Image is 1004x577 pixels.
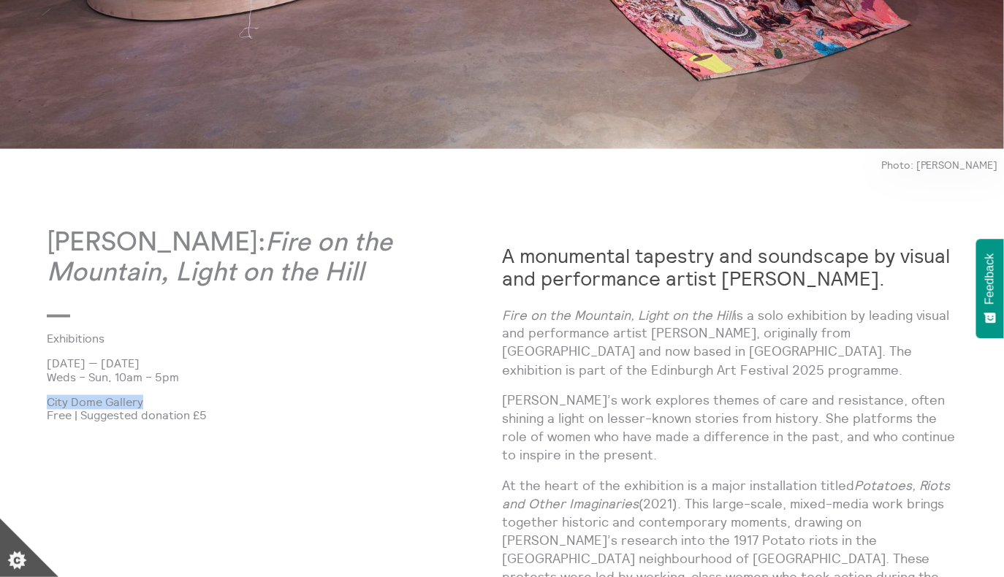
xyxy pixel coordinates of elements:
p: Free | Suggested donation £5 [47,409,502,422]
p: Weds – Sun, 10am – 5pm [47,371,502,384]
p: City Dome Gallery [47,396,502,409]
a: Exhibitions [47,332,479,345]
p: [PERSON_NAME]: [47,228,502,288]
strong: A monumental tapestry and soundscape by visual and performance artist [PERSON_NAME]. [502,243,951,291]
p: [DATE] — [DATE] [47,357,502,370]
em: Potatoes, Riots and Other Imaginaries [502,478,951,513]
p: [PERSON_NAME]’s work explores themes of care and resistance, often shining a light on lesser-know... [502,391,957,465]
em: Fire on the Mountain, Light on the Hill [502,307,734,324]
span: Feedback [984,253,997,305]
p: is a solo exhibition by leading visual and performance artist [PERSON_NAME], originally from [GEO... [502,306,957,380]
button: Feedback - Show survey [976,239,1004,338]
